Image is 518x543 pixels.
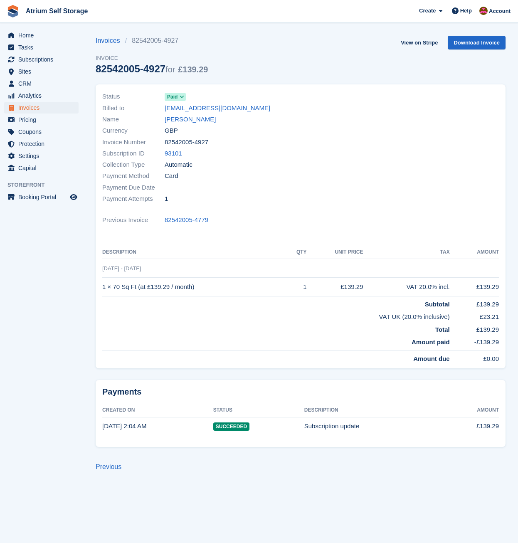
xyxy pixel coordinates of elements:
[304,404,442,417] th: Description
[18,138,68,150] span: Protection
[165,104,270,113] a: [EMAIL_ADDRESS][DOMAIN_NAME]
[18,191,68,203] span: Booking Portal
[4,54,79,65] a: menu
[102,138,165,147] span: Invoice Number
[102,278,286,296] td: 1 × 70 Sq Ft (at £139.29 / month)
[18,114,68,126] span: Pricing
[102,126,165,136] span: Currency
[425,301,450,308] strong: Subtotal
[102,92,165,101] span: Status
[102,104,165,113] span: Billed to
[307,278,363,296] td: £139.29
[165,215,208,225] a: 82542005-4779
[479,7,488,15] img: Mark Rhodes
[165,138,208,147] span: 82542005-4927
[435,326,450,333] strong: Total
[102,309,450,322] td: VAT UK (20.0% inclusive)
[7,5,19,17] img: stora-icon-8386f47178a22dfd0bd8f6a31ec36ba5ce8667c1dd55bd0f319d3a0aa187defe.svg
[165,65,175,74] span: for
[450,322,499,335] td: £139.29
[96,463,121,470] a: Previous
[307,246,363,259] th: Unit Price
[450,309,499,322] td: £23.21
[4,30,79,41] a: menu
[96,36,125,46] a: Invoices
[102,149,165,158] span: Subscription ID
[4,102,79,114] a: menu
[18,126,68,138] span: Coupons
[165,149,182,158] a: 93101
[96,36,208,46] nav: breadcrumbs
[397,36,441,49] a: View on Stripe
[18,78,68,89] span: CRM
[18,42,68,53] span: Tasks
[304,417,442,435] td: Subscription update
[450,334,499,350] td: -£139.29
[102,422,146,429] time: 2025-08-29 01:04:31 UTC
[102,246,286,259] th: Description
[448,36,506,49] a: Download Invoice
[165,126,178,136] span: GBP
[450,350,499,363] td: £0.00
[4,191,79,203] a: menu
[450,296,499,309] td: £139.29
[413,355,450,362] strong: Amount due
[18,150,68,162] span: Settings
[165,171,178,181] span: Card
[18,54,68,65] span: Subscriptions
[213,404,304,417] th: Status
[167,93,178,101] span: Paid
[102,171,165,181] span: Payment Method
[419,7,436,15] span: Create
[4,138,79,150] a: menu
[363,282,449,292] div: VAT 20.0% incl.
[4,114,79,126] a: menu
[102,194,165,204] span: Payment Attempts
[286,278,306,296] td: 1
[7,181,83,189] span: Storefront
[4,42,79,53] a: menu
[442,404,499,417] th: Amount
[96,63,208,74] div: 82542005-4927
[442,417,499,435] td: £139.29
[18,162,68,174] span: Capital
[18,66,68,77] span: Sites
[4,162,79,174] a: menu
[96,54,208,62] span: Invoice
[450,278,499,296] td: £139.29
[363,246,449,259] th: Tax
[4,66,79,77] a: menu
[69,192,79,202] a: Preview store
[18,102,68,114] span: Invoices
[165,115,216,124] a: [PERSON_NAME]
[102,115,165,124] span: Name
[412,338,450,346] strong: Amount paid
[102,215,165,225] span: Previous Invoice
[102,183,165,193] span: Payment Due Date
[102,265,141,271] span: [DATE] - [DATE]
[4,150,79,162] a: menu
[286,246,306,259] th: QTY
[4,78,79,89] a: menu
[102,387,499,397] h2: Payments
[450,246,499,259] th: Amount
[22,4,91,18] a: Atrium Self Storage
[165,92,186,101] a: Paid
[4,126,79,138] a: menu
[18,30,68,41] span: Home
[489,7,511,15] span: Account
[165,194,168,204] span: 1
[102,404,213,417] th: Created On
[165,160,192,170] span: Automatic
[4,90,79,101] a: menu
[178,65,208,74] span: £139.29
[213,422,249,431] span: Succeeded
[102,160,165,170] span: Collection Type
[460,7,472,15] span: Help
[18,90,68,101] span: Analytics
